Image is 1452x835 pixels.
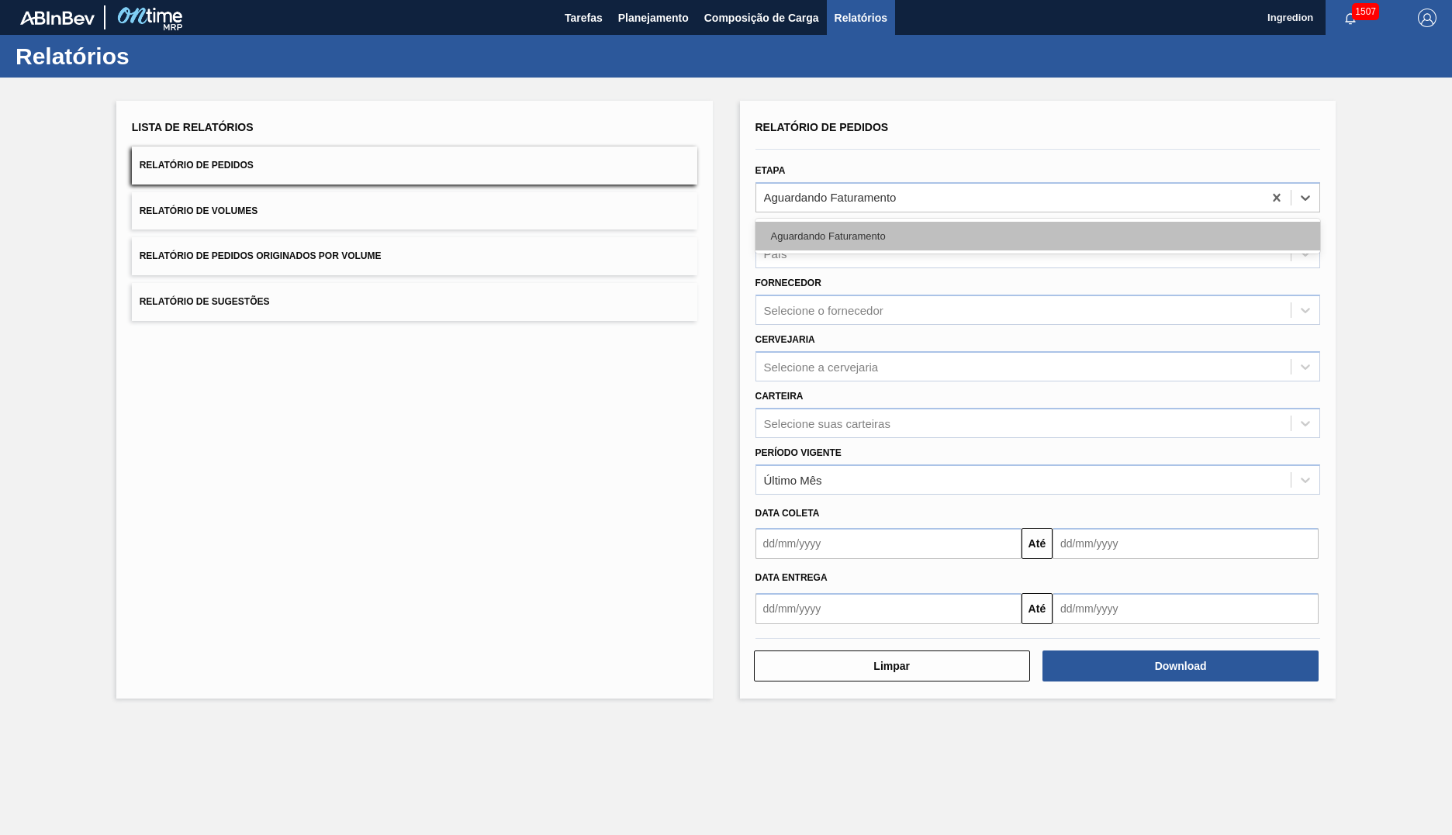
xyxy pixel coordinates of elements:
[764,416,890,430] div: Selecione suas carteiras
[132,192,697,230] button: Relatório de Volumes
[755,391,804,402] label: Carteira
[1022,528,1053,559] button: Até
[140,296,270,307] span: Relatório de Sugestões
[755,572,828,583] span: Data entrega
[1053,528,1319,559] input: dd/mm/yyyy
[755,528,1022,559] input: dd/mm/yyyy
[755,222,1321,250] div: Aguardando Faturamento
[764,473,822,486] div: Último Mês
[20,11,95,25] img: TNhmsLtSVTkK8tSr43FrP2fwEKptu5GPRR3wAAAABJRU5ErkJggg==
[835,9,887,27] span: Relatórios
[140,250,382,261] span: Relatório de Pedidos Originados por Volume
[132,147,697,185] button: Relatório de Pedidos
[755,121,889,133] span: Relatório de Pedidos
[140,160,254,171] span: Relatório de Pedidos
[755,447,842,458] label: Período Vigente
[1326,7,1375,29] button: Notificações
[132,283,697,321] button: Relatório de Sugestões
[16,47,291,65] h1: Relatórios
[1053,593,1319,624] input: dd/mm/yyyy
[565,9,603,27] span: Tarefas
[132,121,254,133] span: Lista de Relatórios
[764,247,787,261] div: País
[755,508,820,519] span: Data coleta
[755,334,815,345] label: Cervejaria
[764,304,883,317] div: Selecione o fornecedor
[132,237,697,275] button: Relatório de Pedidos Originados por Volume
[140,205,258,216] span: Relatório de Volumes
[755,593,1022,624] input: dd/mm/yyyy
[704,9,819,27] span: Composição de Carga
[618,9,689,27] span: Planejamento
[755,278,821,288] label: Fornecedor
[754,650,1030,681] button: Limpar
[1022,593,1053,624] button: Até
[1418,9,1436,27] img: Logout
[1042,650,1319,681] button: Download
[764,360,879,373] div: Selecione a cervejaria
[1352,3,1379,20] span: 1507
[755,165,786,176] label: Etapa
